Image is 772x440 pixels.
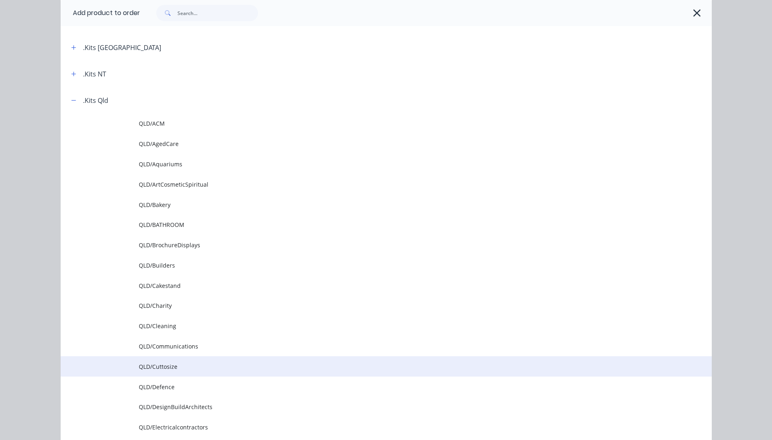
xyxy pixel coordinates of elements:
div: .Kits NT [83,69,106,79]
input: Search... [177,5,258,21]
span: QLD/Charity [139,301,597,310]
div: .Kits Qld [83,96,108,105]
span: QLD/Builders [139,261,597,270]
span: QLD/Cuttosize [139,362,597,371]
span: QLD/Cakestand [139,281,597,290]
span: QLD/Communications [139,342,597,351]
span: QLD/Electricalcontractors [139,423,597,431]
span: QLD/ACM [139,119,597,128]
span: QLD/Bakery [139,200,597,209]
span: QLD/DesignBuildArchitects [139,403,597,411]
div: .Kits [GEOGRAPHIC_DATA] [83,43,161,52]
span: QLD/AgedCare [139,139,597,148]
span: QLD/ArtCosmeticSpiritual [139,180,597,189]
span: QLD/BrochureDisplays [139,241,597,249]
span: QLD/BATHROOM [139,220,597,229]
span: QLD/Cleaning [139,322,597,330]
span: QLD/Defence [139,383,597,391]
span: QLD/Aquariums [139,160,597,168]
